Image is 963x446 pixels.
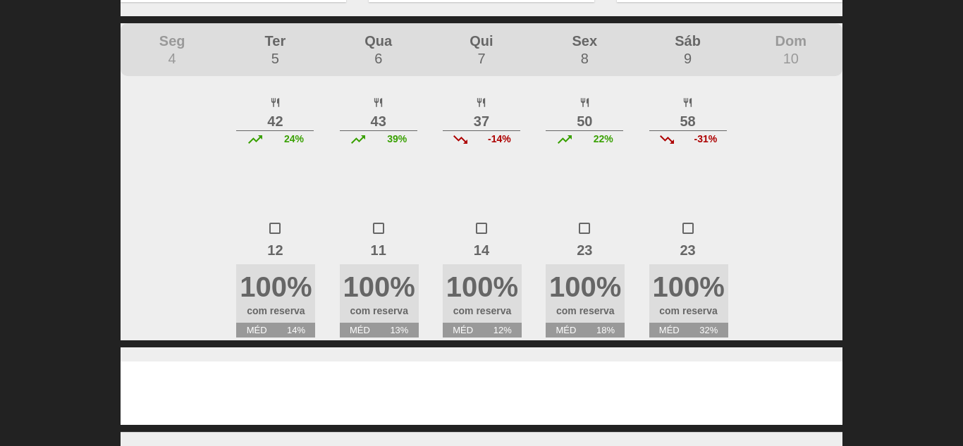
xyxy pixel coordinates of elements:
[649,303,728,319] div: com reserva
[287,323,305,337] span: 14%
[371,242,386,258] b: 11
[247,323,267,337] span: MÉD
[572,33,597,49] b: Sex
[390,323,408,337] span: 13%
[470,33,493,49] b: Qui
[267,113,283,129] b: 42
[159,33,185,49] b: Seg
[266,220,283,237] i: crop_square
[350,323,370,337] span: MÉD
[443,303,522,319] div: com reserva
[236,303,315,319] div: com reserva
[370,220,387,237] i: crop_square
[473,220,490,237] i: crop_square
[474,113,489,129] b: 37
[694,131,718,147] b: -31%
[658,131,675,148] i: trending_down
[247,131,264,148] i: trending_up
[364,50,392,68] div: 6
[373,97,384,108] i: restaurant
[452,131,469,148] i: trending_down
[350,131,367,148] i: trending_up
[159,50,185,68] div: 4
[556,131,573,148] i: trending_up
[284,131,304,147] b: 24%
[680,242,695,258] b: 23
[682,97,693,108] i: restaurant
[476,97,486,108] i: restaurant
[576,220,593,237] i: crop_square
[577,113,592,129] b: 50
[474,242,489,258] b: 14
[680,113,695,129] b: 58
[371,113,386,129] b: 43
[265,33,286,49] b: Ter
[546,303,625,319] div: com reserva
[270,97,281,108] i: restaurant
[453,323,473,337] span: MÉD
[775,50,806,68] div: 10
[579,97,590,108] i: restaurant
[443,264,522,319] div: 100%
[680,220,697,237] i: crop_square
[236,264,315,319] div: 100%
[340,264,419,319] div: 100%
[556,323,577,337] span: MÉD
[675,50,701,68] div: 9
[572,50,597,68] div: 8
[493,323,512,337] span: 12%
[488,131,511,147] b: -14%
[546,264,625,319] div: 100%
[649,264,728,319] div: 100%
[387,131,407,147] b: 39%
[596,323,615,337] span: 18%
[594,131,613,147] b: 22%
[675,33,701,49] b: Sáb
[577,242,592,258] b: 23
[340,303,419,319] div: com reserva
[775,33,806,49] b: Dom
[659,323,680,337] span: MÉD
[364,33,392,49] b: Qua
[265,50,286,68] div: 5
[267,242,283,258] b: 12
[699,323,718,337] span: 32%
[470,50,493,68] div: 7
